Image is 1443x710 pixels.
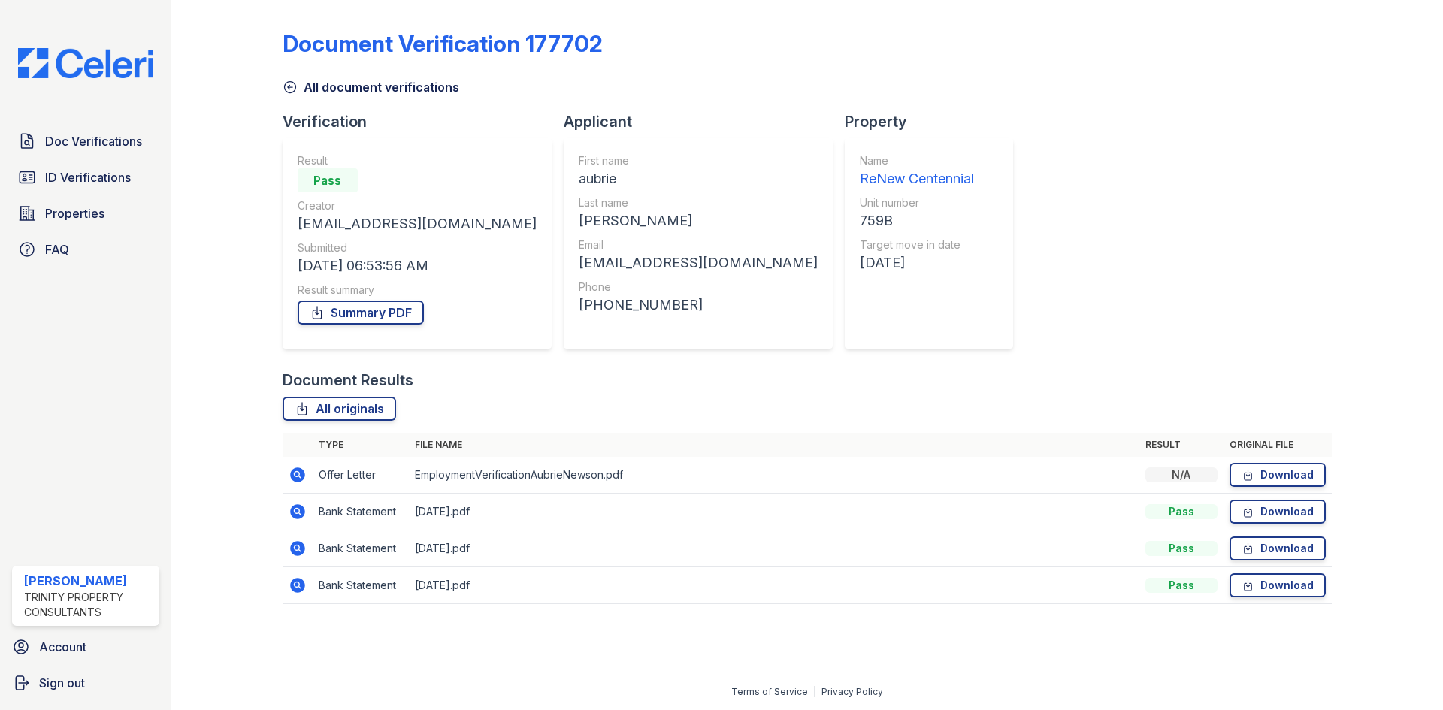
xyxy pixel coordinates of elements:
div: Pass [1145,541,1218,556]
td: Offer Letter [313,457,409,494]
td: Bank Statement [313,494,409,530]
div: Property [845,111,1025,132]
div: Last name [579,195,818,210]
div: Email [579,237,818,252]
img: CE_Logo_Blue-a8612792a0a2168367f1c8372b55b34899dd931a85d93a1a3d3e32e68fde9ad4.png [6,48,165,78]
th: Result [1139,433,1224,457]
div: First name [579,153,818,168]
th: Original file [1224,433,1332,457]
a: Download [1230,536,1326,560]
div: Name [860,153,974,168]
div: Creator [298,198,537,213]
div: Document Verification 177702 [283,30,603,57]
td: Bank Statement [313,530,409,567]
div: N/A [1145,467,1218,482]
span: Account [39,638,86,656]
td: Bank Statement [313,567,409,604]
div: [EMAIL_ADDRESS][DOMAIN_NAME] [579,252,818,273]
div: [DATE] [860,252,974,273]
div: Trinity Property Consultants [24,590,153,620]
div: Pass [1145,504,1218,519]
a: All originals [283,397,396,421]
a: Account [6,632,165,662]
a: Terms of Service [731,686,808,697]
a: FAQ [12,234,159,264]
td: [DATE].pdf [409,494,1139,530]
div: Submitted [298,240,537,255]
div: [PHONE_NUMBER] [579,295,818,316]
span: Doc Verifications [45,132,142,150]
div: [PERSON_NAME] [579,210,818,231]
div: [PERSON_NAME] [24,572,153,590]
div: Document Results [283,370,413,391]
div: Unit number [860,195,974,210]
a: Summary PDF [298,301,424,325]
div: [DATE] 06:53:56 AM [298,255,537,276]
a: Download [1230,573,1326,597]
div: Result summary [298,282,537,298]
span: Properties [45,204,104,222]
a: Sign out [6,668,165,698]
div: | [813,686,816,697]
div: Target move in date [860,237,974,252]
div: ReNew Centennial [860,168,974,189]
th: File name [409,433,1139,457]
a: Properties [12,198,159,228]
div: Result [298,153,537,168]
th: Type [313,433,409,457]
div: [EMAIL_ADDRESS][DOMAIN_NAME] [298,213,537,234]
span: FAQ [45,240,69,258]
a: Download [1230,463,1326,487]
a: ID Verifications [12,162,159,192]
div: Applicant [564,111,845,132]
a: All document verifications [283,78,459,96]
div: Phone [579,279,818,295]
a: Download [1230,500,1326,524]
a: Doc Verifications [12,126,159,156]
div: Verification [283,111,564,132]
td: EmploymentVerificationAubrieNewson.pdf [409,457,1139,494]
div: 759B [860,210,974,231]
span: ID Verifications [45,168,131,186]
span: Sign out [39,674,85,692]
a: Name ReNew Centennial [860,153,974,189]
div: Pass [298,168,358,192]
td: [DATE].pdf [409,567,1139,604]
td: [DATE].pdf [409,530,1139,567]
div: Pass [1145,578,1218,593]
a: Privacy Policy [821,686,883,697]
div: aubrie [579,168,818,189]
